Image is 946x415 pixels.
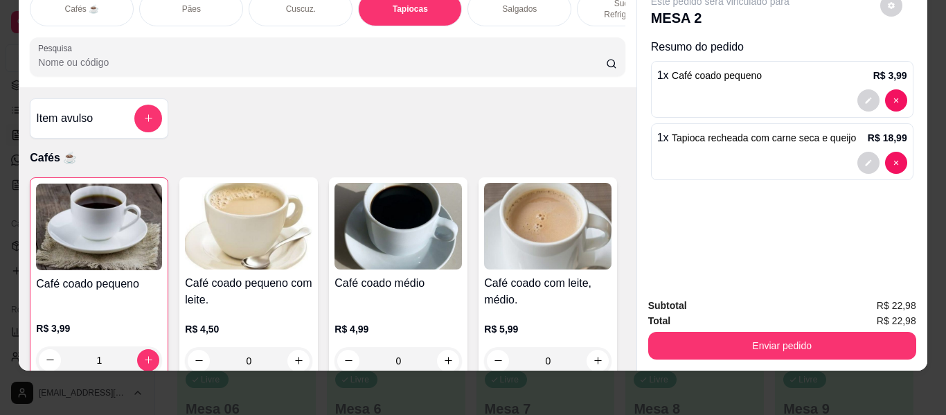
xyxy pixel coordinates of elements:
[651,39,913,55] p: Resumo do pedido
[657,67,762,84] p: 1 x
[334,275,462,292] h4: Café coado médio
[38,42,77,54] label: Pesquisa
[587,350,609,372] button: increase-product-quantity
[188,350,210,372] button: decrease-product-quantity
[286,3,316,15] p: Cuscuz.
[334,322,462,336] p: R$ 4,99
[437,350,459,372] button: increase-product-quantity
[36,321,162,335] p: R$ 3,99
[38,55,606,69] input: Pesquisa
[648,315,670,326] strong: Total
[877,298,916,313] span: R$ 22,98
[877,313,916,328] span: R$ 22,98
[502,3,537,15] p: Salgados
[334,183,462,270] img: product-image
[487,350,509,372] button: decrease-product-quantity
[648,300,687,311] strong: Subtotal
[36,110,93,127] h4: Item avulso
[868,131,907,145] p: R$ 18,99
[672,70,762,81] span: Café coado pequeno
[672,132,856,143] span: Tapioca recheada com carne seca e queijo
[857,152,880,174] button: decrease-product-quantity
[134,105,162,132] button: add-separate-item
[287,350,310,372] button: increase-product-quantity
[185,275,312,308] h4: Café coado pequeno com leite.
[137,349,159,371] button: increase-product-quantity
[484,322,612,336] p: R$ 5,99
[885,89,907,112] button: decrease-product-quantity
[36,276,162,292] h4: Café coado pequeno
[393,3,428,15] p: Tapiocas
[36,184,162,270] img: product-image
[885,152,907,174] button: decrease-product-quantity
[64,3,99,15] p: Cafés ☕
[857,89,880,112] button: decrease-product-quantity
[337,350,359,372] button: decrease-product-quantity
[39,349,61,371] button: decrease-product-quantity
[657,130,857,146] p: 1 x
[185,322,312,336] p: R$ 4,50
[182,3,201,15] p: Pães
[484,183,612,270] img: product-image
[30,150,625,166] p: Cafés ☕
[648,332,916,360] button: Enviar pedido
[484,275,612,308] h4: Café coado com leite, médio.
[185,183,312,270] img: product-image
[873,69,907,82] p: R$ 3,99
[651,8,789,28] p: MESA 2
